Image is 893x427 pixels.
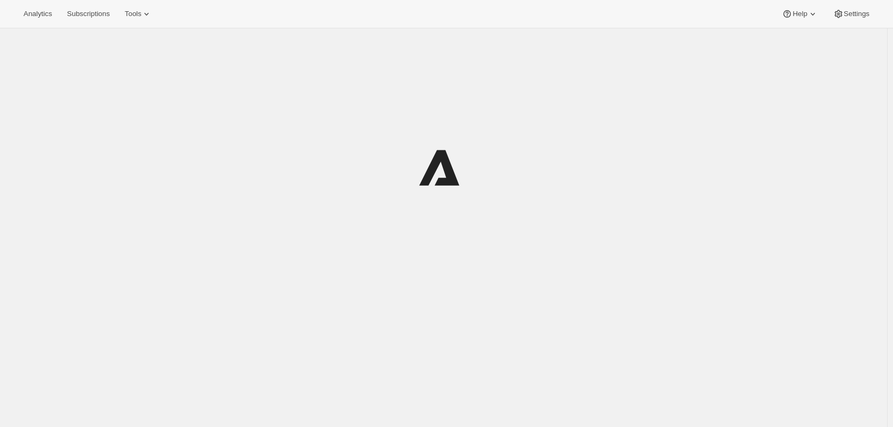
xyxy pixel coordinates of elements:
[118,6,158,21] button: Tools
[24,10,52,18] span: Analytics
[17,6,58,21] button: Analytics
[844,10,869,18] span: Settings
[60,6,116,21] button: Subscriptions
[827,6,876,21] button: Settings
[67,10,110,18] span: Subscriptions
[792,10,807,18] span: Help
[775,6,824,21] button: Help
[125,10,141,18] span: Tools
